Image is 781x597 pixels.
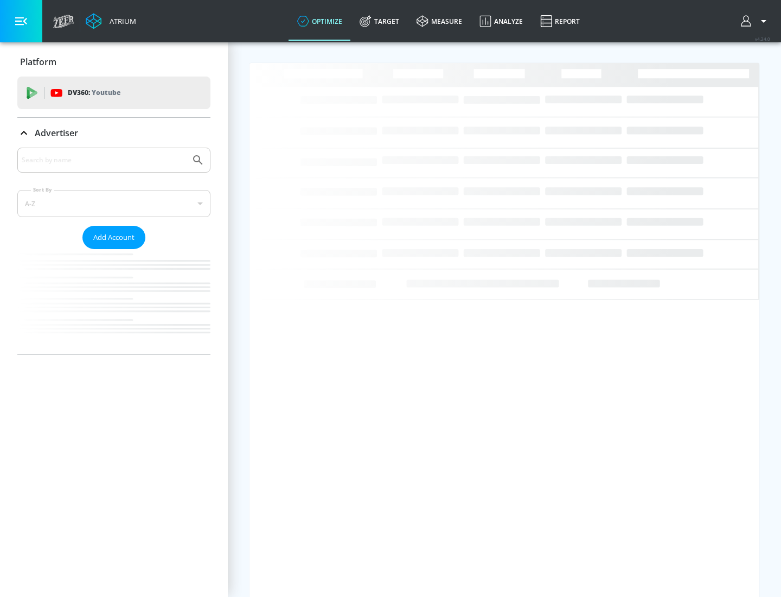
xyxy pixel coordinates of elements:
div: Platform [17,47,210,77]
a: Report [532,2,588,41]
p: Platform [20,56,56,68]
div: Advertiser [17,118,210,148]
input: Search by name [22,153,186,167]
p: DV360: [68,87,120,99]
span: v 4.24.0 [755,36,770,42]
div: A-Z [17,190,210,217]
div: Advertiser [17,148,210,354]
p: Youtube [92,87,120,98]
a: Atrium [86,13,136,29]
div: DV360: Youtube [17,77,210,109]
a: optimize [289,2,351,41]
p: Advertiser [35,127,78,139]
a: Analyze [471,2,532,41]
nav: list of Advertiser [17,249,210,354]
a: measure [408,2,471,41]
div: Atrium [105,16,136,26]
a: Target [351,2,408,41]
label: Sort By [31,186,54,193]
button: Add Account [82,226,145,249]
span: Add Account [93,231,135,244]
